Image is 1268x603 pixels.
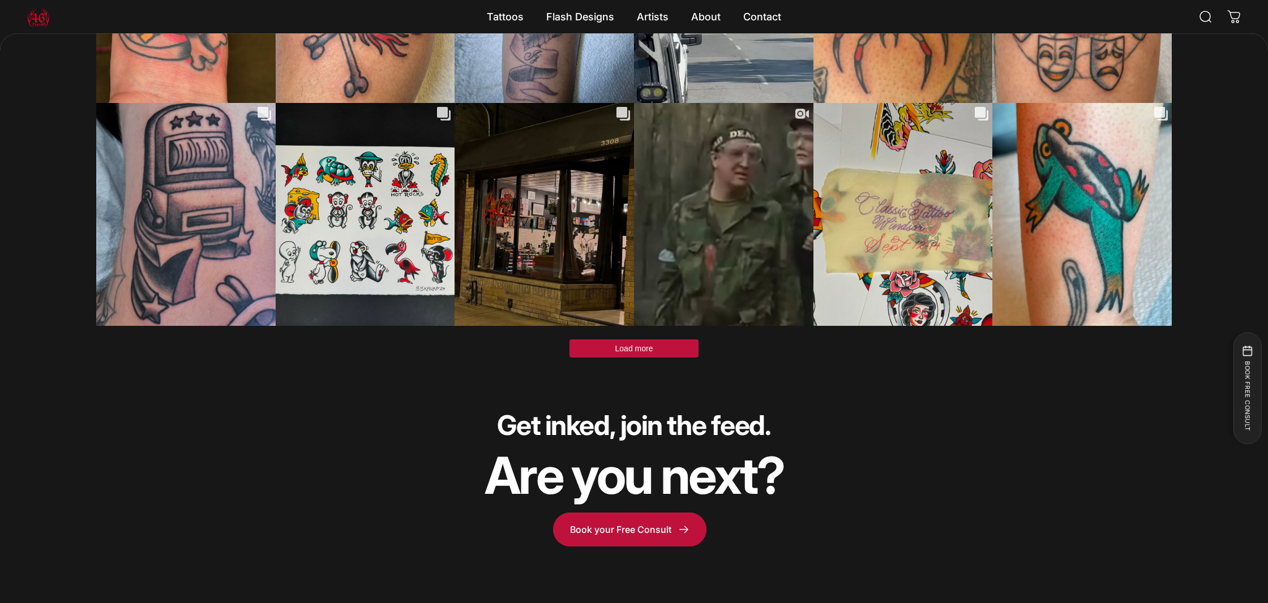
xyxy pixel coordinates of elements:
a: A bunch of fun tattoos I was fortunate enough to make for brock. Thanks for c... [96,103,276,326]
summary: Tattoos [475,5,535,29]
animate-element: Get [497,412,540,439]
a: 0 items [1222,5,1246,29]
summary: Flash Designs [535,5,626,29]
a: Stoked to announce I’ll be at @46.tattoo.studio Thursday to Sunday. Email, DM... [455,103,634,326]
span: Load more [615,344,653,353]
animate-element: Are [485,450,563,501]
button: BOOK FREE CONSULT [1233,332,1261,444]
img: Lots of flash available to pick from. New sheets added weekly. Come down to @... [275,102,456,327]
a: Always a great time visiting the boys @classicwindsor I’ll be back soon. Get ... [634,103,813,326]
button: Load more posts [569,339,699,358]
a: Stoked to be hanging with my homies at @classicwindsor this week! Sept 12 - 1... [813,103,993,326]
a: Contact [732,5,792,29]
animate-element: join [620,412,662,439]
animate-element: next? [661,450,783,501]
img: Stoked to announce I’ll be at @46.tattoo.studio Thursday to Sunday. Email, DM... [454,102,635,327]
animate-element: you [571,450,652,501]
a: Book your Free Consult [553,512,706,546]
summary: About [680,5,732,29]
animate-element: inked, [545,412,615,439]
img: Stoked to be hanging with my homies at @classicwindsor this week! Sept 12 - 1... [813,102,993,327]
animate-element: the [667,412,706,439]
img: Had a great time hanging at @riversidetattooshop Thank you so much for the ho... [992,102,1172,327]
img: A bunch of fun tattoos I was fortunate enough to make for brock. Thanks for c... [96,102,276,326]
a: Had a great time hanging at @riversidetattooshop Thank you so much for the ho... [992,103,1172,326]
a: Lots of flash available to pick from. New sheets added weekly. Come down to @... [276,103,455,326]
nav: Primary [475,5,792,29]
img: Always a great time visiting the boys @classicwindsor I’ll be back soon. Get ... [633,102,814,327]
summary: Artists [626,5,680,29]
animate-element: feed. [711,412,771,439]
